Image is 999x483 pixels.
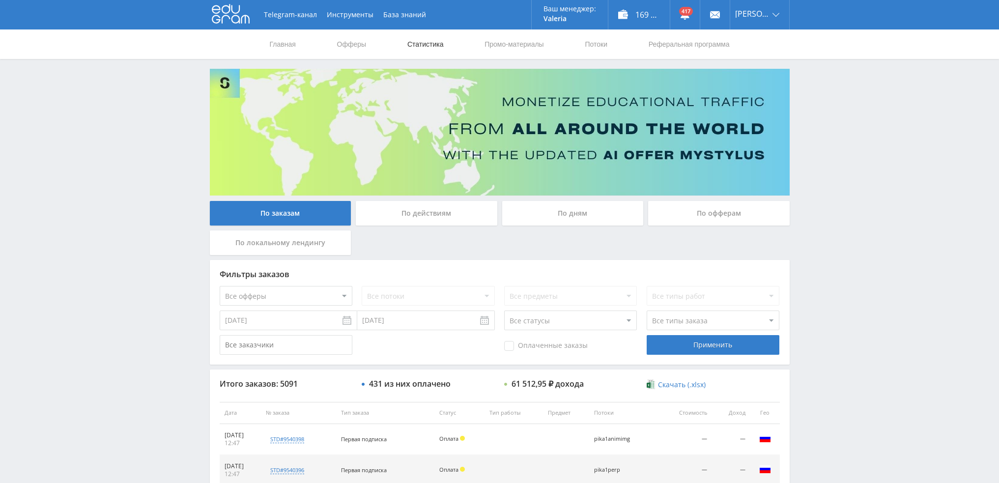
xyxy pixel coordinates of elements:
[735,10,770,18] span: [PERSON_NAME]
[220,402,261,424] th: Дата
[484,29,544,59] a: Промо-материалы
[220,335,352,355] input: Все заказчики
[270,466,304,474] div: std#9540396
[341,435,387,443] span: Первая подписка
[336,29,368,59] a: Офферы
[485,402,543,424] th: Тип работы
[225,462,256,470] div: [DATE]
[261,402,336,424] th: № заказа
[439,466,458,473] span: Оплата
[759,463,771,475] img: rus.png
[647,379,655,389] img: xlsx
[584,29,608,59] a: Потоки
[750,402,780,424] th: Гео
[658,424,712,455] td: —
[220,379,352,388] div: Итого заказов: 5091
[589,402,658,424] th: Потоки
[647,335,779,355] div: Применить
[712,424,750,455] td: —
[594,436,638,442] div: pika1animimg
[502,201,644,226] div: По дням
[341,466,387,474] span: Первая подписка
[225,470,256,478] div: 12:47
[210,230,351,255] div: По локальному лендингу
[210,69,790,196] img: Banner
[220,270,780,279] div: Фильтры заказов
[594,467,638,473] div: pika1perp
[369,379,451,388] div: 431 из них оплачено
[759,432,771,444] img: rus.png
[356,201,497,226] div: По действиям
[270,435,304,443] div: std#9540398
[543,5,596,13] p: Ваш менеджер:
[543,402,589,424] th: Предмет
[406,29,445,59] a: Статистика
[504,341,588,351] span: Оплаченные заказы
[658,381,706,389] span: Скачать (.xlsx)
[439,435,458,442] span: Оплата
[648,201,790,226] div: По офферам
[460,467,465,472] span: Холд
[225,431,256,439] div: [DATE]
[460,436,465,441] span: Холд
[225,439,256,447] div: 12:47
[712,402,750,424] th: Доход
[648,29,731,59] a: Реферальная программа
[512,379,584,388] div: 61 512,95 ₽ дохода
[658,402,712,424] th: Стоимость
[647,380,706,390] a: Скачать (.xlsx)
[210,201,351,226] div: По заказам
[434,402,485,424] th: Статус
[543,15,596,23] p: Valeria
[336,402,434,424] th: Тип заказа
[269,29,297,59] a: Главная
